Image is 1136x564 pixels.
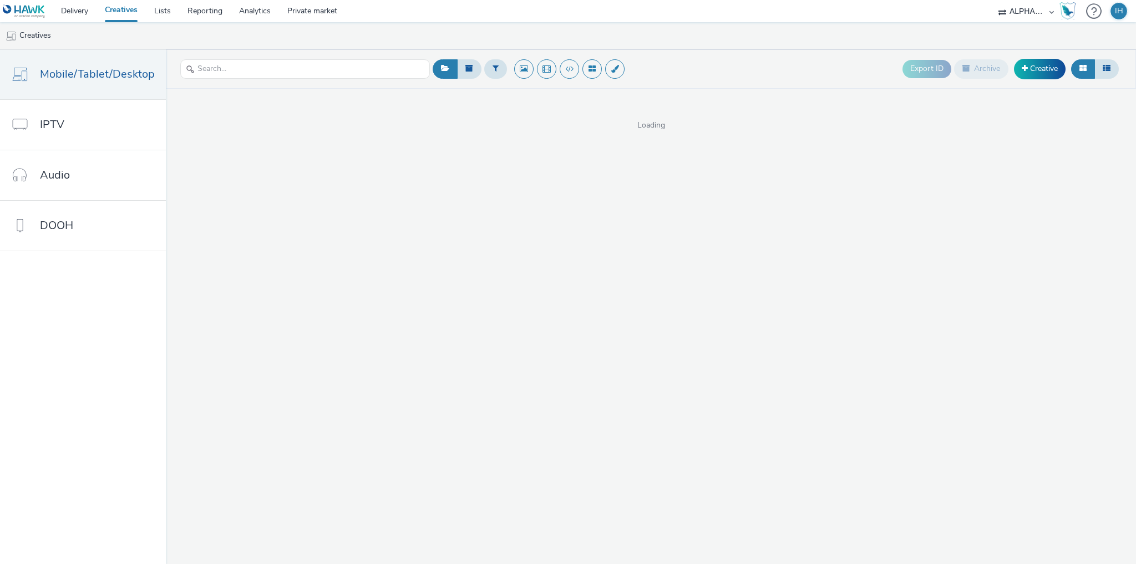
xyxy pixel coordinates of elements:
[1059,2,1076,20] img: Hawk Academy
[1115,3,1123,19] div: IH
[1094,59,1119,78] button: Table
[954,59,1008,78] button: Archive
[40,217,73,233] span: DOOH
[6,31,17,42] img: mobile
[1071,59,1095,78] button: Grid
[3,4,45,18] img: undefined Logo
[40,167,70,183] span: Audio
[40,116,64,133] span: IPTV
[1014,59,1066,79] a: Creative
[40,66,155,82] span: Mobile/Tablet/Desktop
[180,59,430,79] input: Search...
[902,60,951,78] button: Export ID
[166,120,1136,131] span: Loading
[1059,2,1081,20] a: Hawk Academy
